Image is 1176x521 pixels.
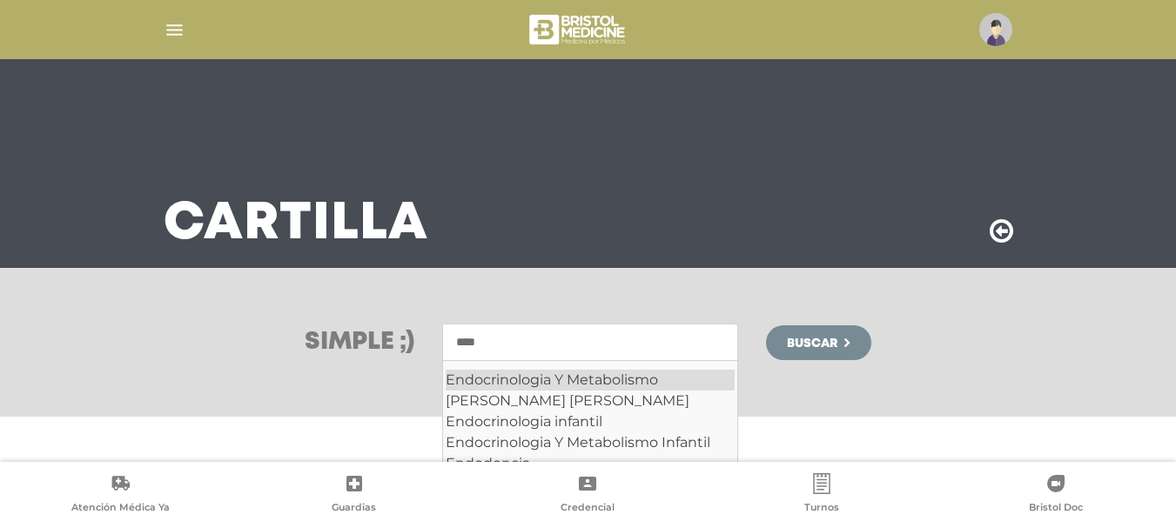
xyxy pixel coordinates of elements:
[446,370,735,391] div: Endocrinologia Y Metabolismo
[979,13,1012,46] img: profile-placeholder.svg
[561,501,615,517] span: Credencial
[1029,501,1083,517] span: Bristol Doc
[446,391,735,411] div: [PERSON_NAME] [PERSON_NAME]
[938,473,1173,518] a: Bristol Doc
[804,501,839,517] span: Turnos
[446,411,735,432] div: Endocrinologia infantil
[305,331,414,355] h3: Simple ;)
[446,432,735,453] div: Endocrinologia Y Metabolismo Infantil
[471,473,705,518] a: Credencial
[766,325,870,360] button: Buscar
[332,501,376,517] span: Guardias
[238,473,472,518] a: Guardias
[71,501,170,517] span: Atención Médica Ya
[787,337,837,350] span: Buscar
[705,473,939,518] a: Turnos
[446,453,735,474] div: Endodoncia
[527,9,630,50] img: bristol-medicine-blanco.png
[3,473,238,518] a: Atención Médica Ya
[164,202,428,247] h3: Cartilla
[164,19,185,41] img: Cober_menu-lines-white.svg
